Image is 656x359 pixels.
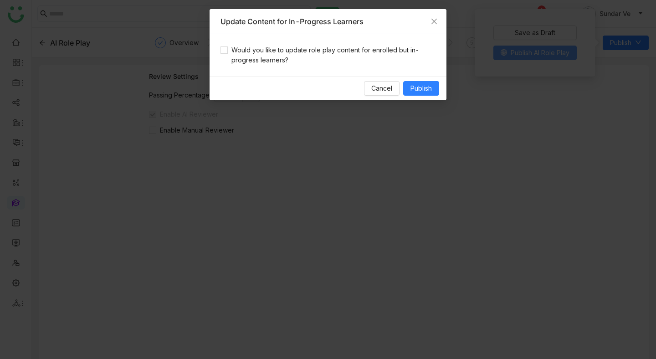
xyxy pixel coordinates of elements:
[371,83,392,93] span: Cancel
[403,81,439,96] button: Publish
[364,81,400,96] button: Cancel
[220,16,436,26] div: Update Content for In-Progress Learners
[422,9,446,34] button: Close
[410,83,432,93] span: Publish
[228,45,436,65] span: Would you like to update role play content for enrolled but in-progress learners?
